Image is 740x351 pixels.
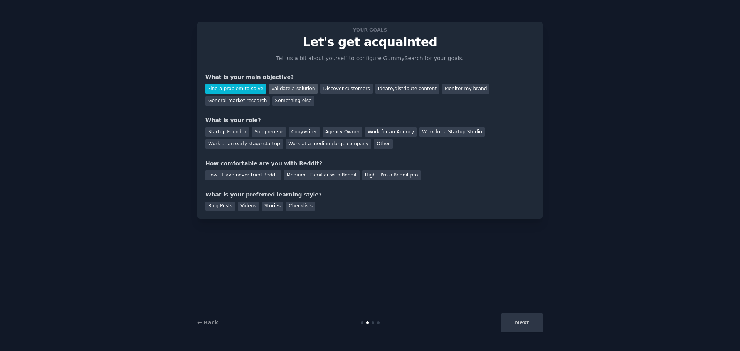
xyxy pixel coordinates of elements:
div: Discover customers [320,84,372,94]
div: Work for an Agency [365,127,417,137]
div: What is your role? [205,116,535,124]
div: High - I'm a Reddit pro [362,170,421,180]
div: Something else [272,96,314,106]
div: Work at an early stage startup [205,139,283,149]
div: Solopreneur [252,127,286,137]
div: Find a problem to solve [205,84,266,94]
p: Tell us a bit about yourself to configure GummySearch for your goals. [273,54,467,62]
div: Startup Founder [205,127,249,137]
div: Videos [238,202,259,211]
div: Ideate/distribute content [375,84,439,94]
div: Other [374,139,393,149]
div: Monitor my brand [442,84,489,94]
div: Stories [262,202,283,211]
div: Work for a Startup Studio [419,127,484,137]
p: Let's get acquainted [205,35,535,49]
div: General market research [205,96,270,106]
div: What is your main objective? [205,73,535,81]
div: Blog Posts [205,202,235,211]
div: Checklists [286,202,315,211]
div: What is your preferred learning style? [205,191,535,199]
div: Agency Owner [323,127,362,137]
div: Low - Have never tried Reddit [205,170,281,180]
a: ← Back [197,319,218,326]
div: Work at a medium/large company [286,139,371,149]
div: Validate a solution [269,84,318,94]
div: How comfortable are you with Reddit? [205,160,535,168]
span: Your goals [351,26,388,34]
div: Copywriter [289,127,320,137]
div: Medium - Familiar with Reddit [284,170,359,180]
